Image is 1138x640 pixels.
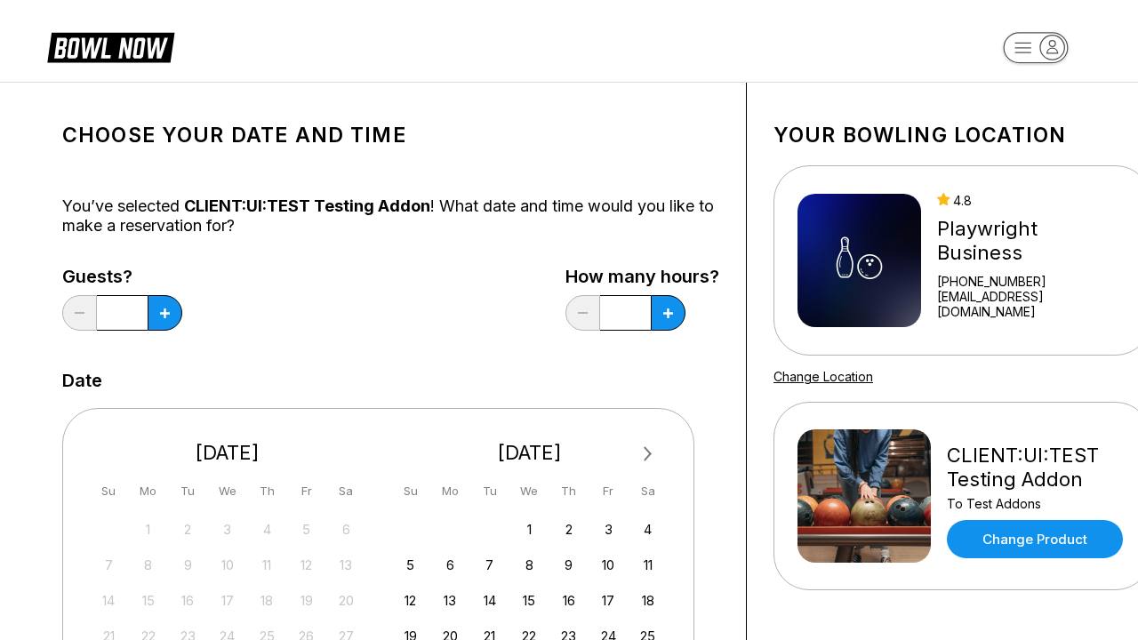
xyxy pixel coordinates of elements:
button: Next Month [634,440,662,468]
div: Choose Friday, October 10th, 2025 [597,553,621,577]
div: Choose Wednesday, October 8th, 2025 [517,553,541,577]
div: [DATE] [392,441,668,465]
div: [DATE] [90,441,365,465]
div: 4.8 [937,193,1127,208]
img: Playwright Business [797,194,921,327]
div: Choose Thursday, October 2nd, 2025 [557,517,581,541]
div: Choose Tuesday, October 7th, 2025 [477,553,501,577]
div: Sa [334,479,358,503]
div: Th [557,479,581,503]
div: Choose Tuesday, October 14th, 2025 [477,588,501,612]
div: Not available Thursday, September 4th, 2025 [255,517,279,541]
div: Choose Wednesday, October 15th, 2025 [517,588,541,612]
div: Not available Friday, September 12th, 2025 [294,553,318,577]
div: Not available Thursday, September 18th, 2025 [255,588,279,612]
label: Date [62,371,102,390]
div: Choose Friday, October 17th, 2025 [597,588,621,612]
div: Not available Monday, September 1st, 2025 [136,517,160,541]
div: Mo [438,479,462,503]
div: Not available Tuesday, September 2nd, 2025 [176,517,200,541]
div: Not available Tuesday, September 16th, 2025 [176,588,200,612]
div: To Test Addons [947,496,1127,511]
div: Su [97,479,121,503]
div: Choose Saturday, October 4th, 2025 [636,517,660,541]
div: Sa [636,479,660,503]
div: Not available Thursday, September 11th, 2025 [255,553,279,577]
div: We [215,479,239,503]
div: Mo [136,479,160,503]
h1: Choose your Date and time [62,123,719,148]
label: How many hours? [565,267,719,286]
div: Not available Sunday, September 7th, 2025 [97,553,121,577]
div: CLIENT:UI:TEST Testing Addon [947,444,1127,492]
div: Choose Wednesday, October 1st, 2025 [517,517,541,541]
div: Not available Friday, September 19th, 2025 [294,588,318,612]
div: Playwright Business [937,217,1127,265]
div: We [517,479,541,503]
span: CLIENT:UI:TEST Testing Addon [184,196,430,215]
a: [EMAIL_ADDRESS][DOMAIN_NAME] [937,289,1127,319]
div: [PHONE_NUMBER] [937,274,1127,289]
div: Choose Sunday, October 5th, 2025 [398,553,422,577]
div: You’ve selected ! What date and time would you like to make a reservation for? [62,196,719,236]
div: Choose Monday, October 6th, 2025 [438,553,462,577]
div: Not available Monday, September 8th, 2025 [136,553,160,577]
div: Not available Saturday, September 20th, 2025 [334,588,358,612]
div: Choose Sunday, October 12th, 2025 [398,588,422,612]
div: Fr [597,479,621,503]
div: Not available Tuesday, September 9th, 2025 [176,553,200,577]
div: Choose Saturday, October 11th, 2025 [636,553,660,577]
div: Su [398,479,422,503]
div: Not available Saturday, September 13th, 2025 [334,553,358,577]
div: Not available Wednesday, September 3rd, 2025 [215,517,239,541]
div: Choose Saturday, October 18th, 2025 [636,588,660,612]
div: Not available Saturday, September 6th, 2025 [334,517,358,541]
label: Guests? [62,267,182,286]
div: Not available Monday, September 15th, 2025 [136,588,160,612]
div: Choose Thursday, October 9th, 2025 [557,553,581,577]
a: Change Location [773,369,873,384]
div: Th [255,479,279,503]
div: Not available Wednesday, September 10th, 2025 [215,553,239,577]
div: Not available Sunday, September 14th, 2025 [97,588,121,612]
div: Not available Wednesday, September 17th, 2025 [215,588,239,612]
a: Change Product [947,520,1123,558]
img: CLIENT:UI:TEST Testing Addon [797,429,931,563]
div: Choose Thursday, October 16th, 2025 [557,588,581,612]
div: Choose Monday, October 13th, 2025 [438,588,462,612]
div: Tu [176,479,200,503]
div: Fr [294,479,318,503]
div: Choose Friday, October 3rd, 2025 [597,517,621,541]
div: Not available Friday, September 5th, 2025 [294,517,318,541]
div: Tu [477,479,501,503]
